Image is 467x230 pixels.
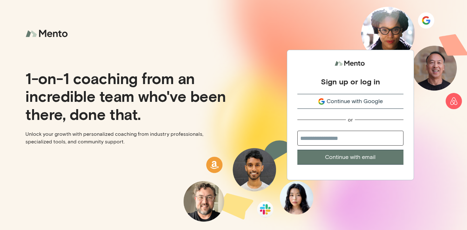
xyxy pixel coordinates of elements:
[25,25,70,42] img: logo
[297,150,403,165] button: Continue with email
[25,130,228,146] p: Unlock your growth with personalized coaching from industry professionals, specialized tools, and...
[297,94,403,109] button: Continue with Google
[335,58,366,69] img: logo.svg
[321,77,380,86] div: Sign up or log in
[327,97,383,106] span: Continue with Google
[348,116,353,123] div: or
[25,69,228,122] p: 1-on-1 coaching from an incredible team who've been there, done that.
